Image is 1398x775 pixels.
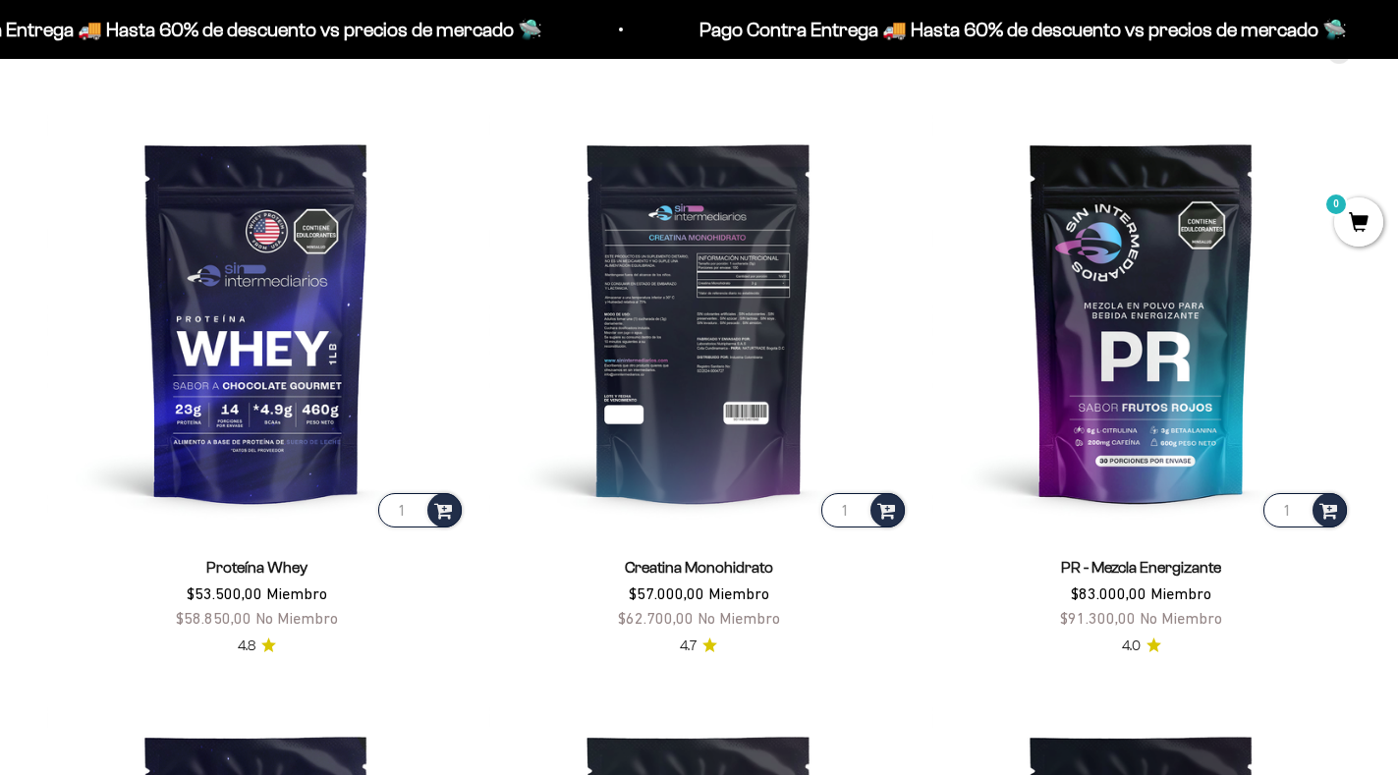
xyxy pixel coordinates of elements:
span: $91.300,00 [1060,609,1136,627]
span: $58.850,00 [176,609,252,627]
span: Miembro [266,584,327,602]
p: Pago Contra Entrega 🚚 Hasta 60% de descuento vs precios de mercado 🛸 [698,14,1345,45]
a: 4.74.7 de 5.0 estrellas [680,636,717,657]
span: Miembro [1150,584,1211,602]
span: 4.8 [238,636,255,657]
span: No Miembro [698,609,780,627]
span: $83.000,00 [1071,584,1146,602]
span: $53.500,00 [187,584,262,602]
mark: 0 [1324,193,1348,216]
span: 4.0 [1122,636,1141,657]
img: Creatina Monohidrato [489,112,908,530]
span: No Miembro [1140,609,1222,627]
span: 4.7 [680,636,697,657]
a: PR - Mezcla Energizante [1061,559,1221,576]
a: 4.84.8 de 5.0 estrellas [238,636,276,657]
span: $57.000,00 [629,584,704,602]
a: 4.04.0 de 5.0 estrellas [1122,636,1161,657]
a: 0 [1334,213,1383,235]
span: Miembro [708,584,769,602]
a: Proteína Whey [206,559,308,576]
span: $62.700,00 [618,609,694,627]
a: Creatina Monohidrato [625,559,773,576]
span: No Miembro [255,609,338,627]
